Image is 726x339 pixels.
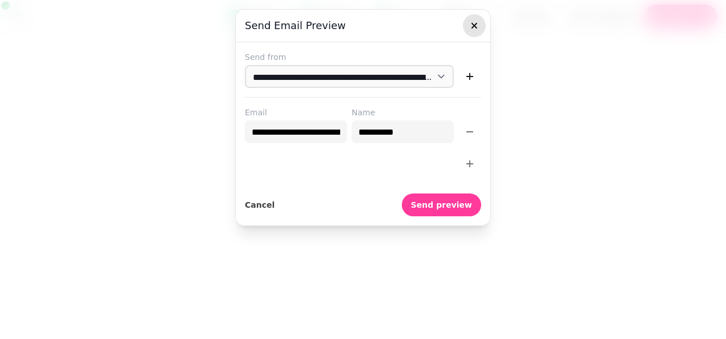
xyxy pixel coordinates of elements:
label: Send from [245,51,481,63]
button: Send preview [402,193,481,216]
label: Name [352,107,454,118]
button: Cancel [245,193,275,216]
label: Email [245,107,347,118]
span: Cancel [245,201,275,209]
h3: Send email preview [245,19,481,33]
span: Send preview [411,201,472,209]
